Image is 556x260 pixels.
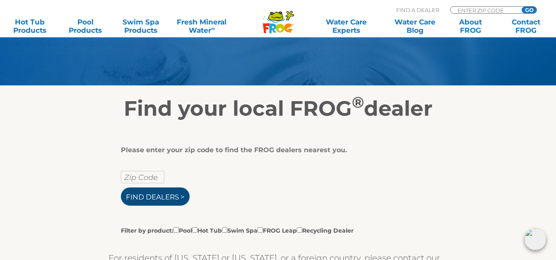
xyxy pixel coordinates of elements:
[222,227,227,233] input: Filter by product:PoolHot TubSwim SpaFROG LeapRecycling Dealer
[121,146,429,154] div: Please enter your zip code to find the FROG dealers nearest you.
[64,18,107,34] a: PoolProducts
[211,25,215,32] sup: ∞
[121,187,190,206] input: Find Dealers >
[457,7,513,14] input: Zip Code Form
[449,18,492,34] a: AboutFROG
[24,96,533,121] h2: Find your local FROG dealer
[192,227,197,233] input: Filter by product:PoolHot TubSwim SpaFROG LeapRecycling Dealer
[297,227,302,233] input: Filter by product:PoolHot TubSwim SpaFROG LeapRecycling Dealer
[175,18,229,34] a: Fresh MineralWater∞
[522,7,537,13] input: GO
[525,228,546,250] img: openIcon
[505,18,548,34] a: ContactFROG
[119,18,162,34] a: Swim SpaProducts
[8,18,51,34] a: Hot TubProducts
[394,18,437,34] a: Water CareBlog
[311,18,381,34] a: Water CareExperts
[173,227,179,233] input: Filter by product:PoolHot TubSwim SpaFROG LeapRecycling Dealer
[121,226,354,235] label: Filter by product: Pool Hot Tub Swim Spa FROG Leap Recycling Dealer
[258,227,263,233] input: Filter by product:PoolHot TubSwim SpaFROG LeapRecycling Dealer
[396,6,439,14] p: Find A Dealer
[352,93,364,112] sup: ®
